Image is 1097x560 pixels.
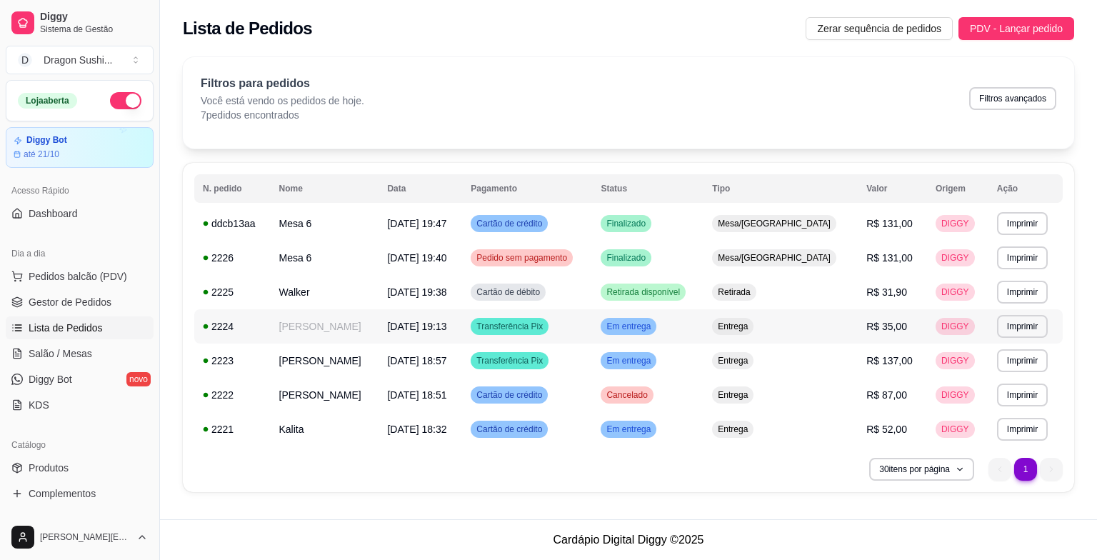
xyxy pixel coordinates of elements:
span: DIGGY [938,389,972,401]
span: Cartão de crédito [474,389,545,401]
a: Complementos [6,482,154,505]
span: [DATE] 19:47 [387,218,446,229]
div: Dia a dia [6,242,154,265]
button: Imprimir [997,315,1048,338]
th: Origem [927,174,988,203]
div: 2222 [203,388,262,402]
button: Pedidos balcão (PDV) [6,265,154,288]
span: Entrega [715,355,751,366]
span: [DATE] 18:51 [387,389,446,401]
span: Lista de Pedidos [29,321,103,335]
span: Cancelado [603,389,650,401]
span: Cartão de crédito [474,218,545,229]
th: Nome [271,174,379,203]
a: Lista de Pedidos [6,316,154,339]
div: Loja aberta [18,93,77,109]
div: ddcb13aa [203,216,262,231]
span: Mesa/[GEOGRAPHIC_DATA] [715,252,833,264]
th: Ação [988,174,1063,203]
li: pagination item 1 active [1014,458,1037,481]
span: Dashboard [29,206,78,221]
span: [DATE] 19:13 [387,321,446,332]
button: [PERSON_NAME][EMAIL_ADDRESS][DOMAIN_NAME] [6,520,154,554]
article: Diggy Bot [26,135,67,146]
span: R$ 131,00 [866,252,913,264]
span: Complementos [29,486,96,501]
div: Catálogo [6,434,154,456]
p: Filtros para pedidos [201,75,364,92]
button: Imprimir [997,349,1048,372]
td: Mesa 6 [271,206,379,241]
span: DIGGY [938,355,972,366]
span: Finalizado [603,218,648,229]
button: Alterar Status [110,92,141,109]
button: Imprimir [997,212,1048,235]
span: DIGGY [938,286,972,298]
button: PDV - Lançar pedido [958,17,1074,40]
span: R$ 131,00 [866,218,913,229]
span: R$ 87,00 [866,389,907,401]
div: 2224 [203,319,262,334]
button: Filtros avançados [969,87,1056,110]
div: Dragon Sushi ... [44,53,113,67]
div: Acesso Rápido [6,179,154,202]
td: Kalita [271,412,379,446]
span: Entrega [715,424,751,435]
a: Diggy Botnovo [6,368,154,391]
div: 2223 [203,354,262,368]
span: Em entrega [603,355,653,366]
th: Status [592,174,703,203]
span: Mesa/[GEOGRAPHIC_DATA] [715,218,833,229]
span: Gestor de Pedidos [29,295,111,309]
span: [DATE] 18:57 [387,355,446,366]
p: Você está vendo os pedidos de hoje. [201,94,364,108]
span: Sistema de Gestão [40,24,148,35]
td: [PERSON_NAME] [271,344,379,378]
span: [DATE] 19:40 [387,252,446,264]
span: KDS [29,398,49,412]
a: Produtos [6,456,154,479]
div: 2225 [203,285,262,299]
span: Produtos [29,461,69,475]
button: 30itens por página [869,458,974,481]
span: Diggy Bot [29,372,72,386]
a: KDS [6,394,154,416]
button: Select a team [6,46,154,74]
div: 2226 [203,251,262,265]
a: Gestor de Pedidos [6,291,154,314]
button: Imprimir [997,384,1048,406]
td: [PERSON_NAME] [271,309,379,344]
footer: Cardápio Digital Diggy © 2025 [160,519,1097,560]
span: [PERSON_NAME][EMAIL_ADDRESS][DOMAIN_NAME] [40,531,131,543]
span: DIGGY [938,252,972,264]
th: N. pedido [194,174,271,203]
span: Finalizado [603,252,648,264]
span: R$ 31,90 [866,286,907,298]
span: Pedido sem pagamento [474,252,570,264]
span: PDV - Lançar pedido [970,21,1063,36]
a: Diggy Botaté 21/10 [6,127,154,168]
span: Cartão de débito [474,286,543,298]
span: [DATE] 18:32 [387,424,446,435]
th: Pagamento [462,174,592,203]
span: [DATE] 19:38 [387,286,446,298]
span: DIGGY [938,424,972,435]
span: Entrega [715,321,751,332]
p: 7 pedidos encontrados [201,108,364,122]
span: Transferência Pix [474,321,546,332]
button: Zerar sequência de pedidos [806,17,953,40]
button: Imprimir [997,246,1048,269]
button: Imprimir [997,418,1048,441]
td: [PERSON_NAME] [271,378,379,412]
td: Walker [271,275,379,309]
button: Imprimir [997,281,1048,304]
nav: pagination navigation [981,451,1070,488]
span: D [18,53,32,67]
span: DIGGY [938,218,972,229]
span: R$ 137,00 [866,355,913,366]
a: Salão / Mesas [6,342,154,365]
a: DiggySistema de Gestão [6,6,154,40]
div: 2221 [203,422,262,436]
h2: Lista de Pedidos [183,17,312,40]
a: Dashboard [6,202,154,225]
